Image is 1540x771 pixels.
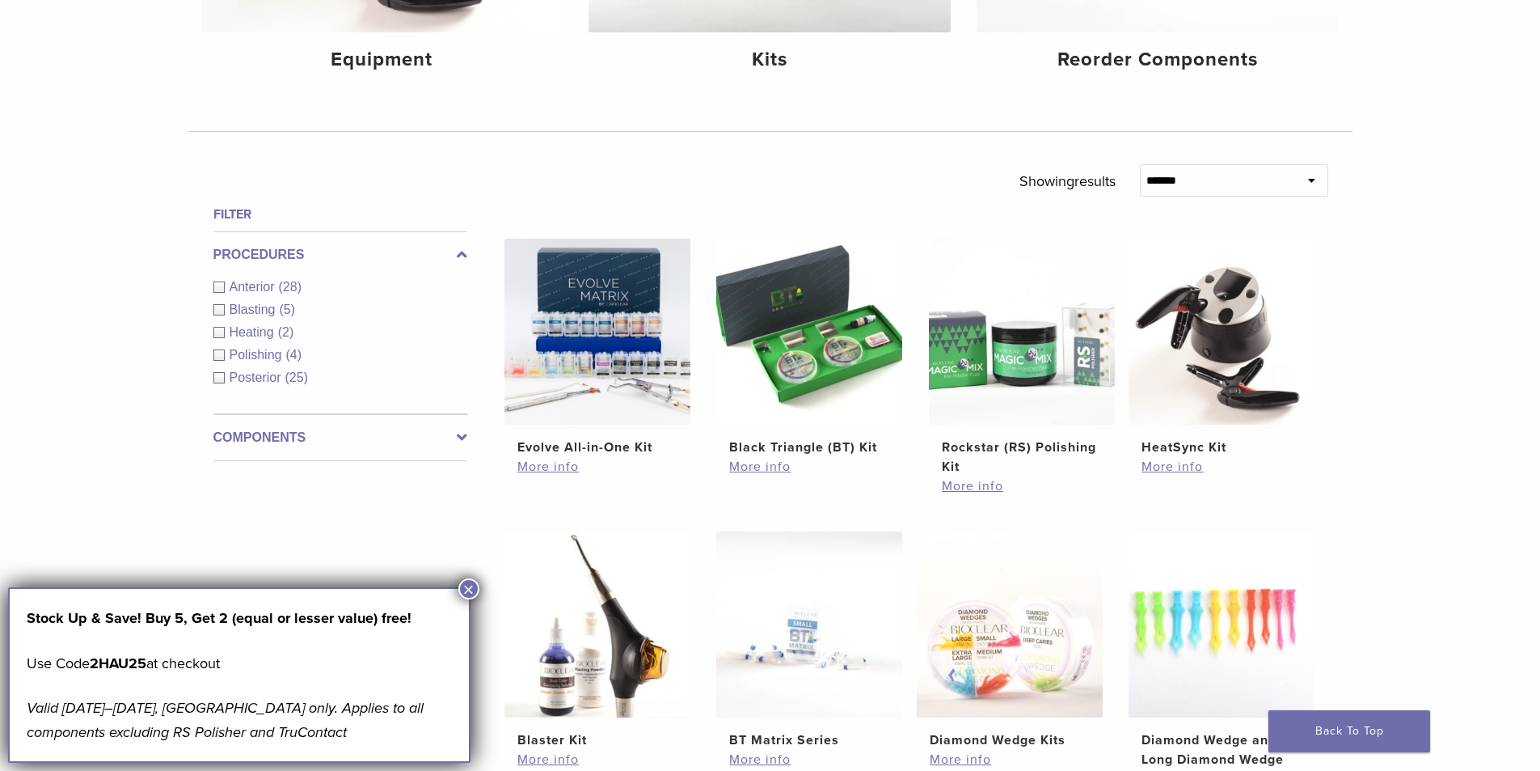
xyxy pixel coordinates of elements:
[601,45,938,74] h4: Kits
[1128,532,1316,769] a: Diamond Wedge and Long Diamond WedgeDiamond Wedge and Long Diamond Wedge
[230,348,286,362] span: Polishing
[1129,532,1314,718] img: Diamond Wedge and Long Diamond Wedge
[930,731,1090,750] h2: Diamond Wedge Kits
[1268,710,1430,752] a: Back To Top
[230,280,279,294] span: Anterior
[279,280,302,294] span: (28)
[90,655,146,672] strong: 2HAU25
[214,45,551,74] h4: Equipment
[230,325,278,339] span: Heating
[285,348,302,362] span: (4)
[213,245,467,265] label: Procedures
[504,532,692,750] a: Blaster KitBlaster Kit
[27,699,424,741] em: Valid [DATE]–[DATE], [GEOGRAPHIC_DATA] only. Applies to all components excluding RS Polisher and ...
[504,532,690,718] img: Blaster Kit
[285,371,308,384] span: (25)
[930,750,1090,769] a: More info
[517,731,677,750] h2: Blaster Kit
[1128,239,1316,457] a: HeatSync KitHeatSync Kit
[1141,731,1302,769] h2: Diamond Wedge and Long Diamond Wedge
[27,651,452,676] p: Use Code at checkout
[929,239,1115,425] img: Rockstar (RS) Polishing Kit
[917,532,1103,718] img: Diamond Wedge Kits
[715,532,904,750] a: BT Matrix SeriesBT Matrix Series
[458,578,479,599] button: Close
[716,532,902,718] img: BT Matrix Series
[230,371,285,384] span: Posterior
[230,303,280,316] span: Blasting
[213,428,467,447] label: Components
[278,325,294,339] span: (2)
[916,532,1104,750] a: Diamond Wedge KitsDiamond Wedge Kits
[1141,438,1302,457] h2: HeatSync Kit
[729,750,889,769] a: More info
[279,303,295,316] span: (5)
[729,457,889,477] a: More info
[715,239,904,457] a: Black Triangle (BT) KitBlack Triangle (BT) Kit
[942,477,1102,496] a: More info
[928,239,1116,477] a: Rockstar (RS) Polishing KitRockstar (RS) Polishing Kit
[517,750,677,769] a: More info
[504,239,690,425] img: Evolve All-in-One Kit
[1129,239,1314,425] img: HeatSync Kit
[27,609,411,627] strong: Stock Up & Save! Buy 5, Get 2 (equal or lesser value) free!
[213,205,467,224] h4: Filter
[504,239,692,457] a: Evolve All-in-One KitEvolve All-in-One Kit
[942,438,1102,477] h2: Rockstar (RS) Polishing Kit
[716,239,902,425] img: Black Triangle (BT) Kit
[517,438,677,457] h2: Evolve All-in-One Kit
[1141,457,1302,477] a: More info
[1019,164,1116,198] p: Showing results
[729,438,889,457] h2: Black Triangle (BT) Kit
[729,731,889,750] h2: BT Matrix Series
[517,457,677,477] a: More info
[989,45,1326,74] h4: Reorder Components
